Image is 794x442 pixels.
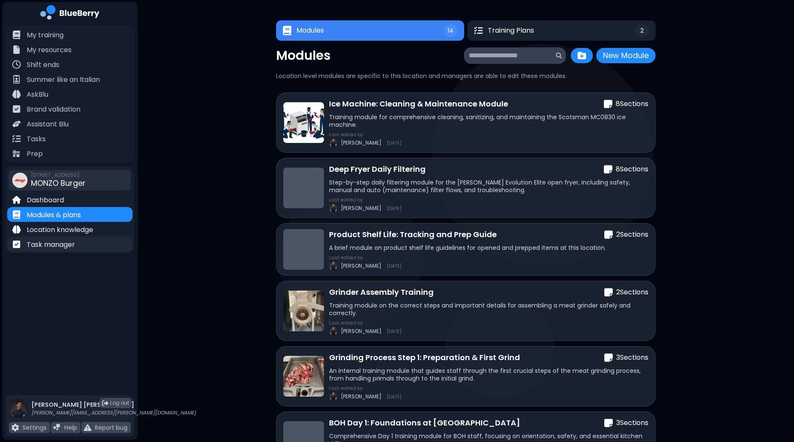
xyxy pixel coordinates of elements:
[12,225,21,234] img: file icon
[329,132,401,137] p: Last edited by
[474,26,483,35] img: Training Plans
[31,401,196,408] p: [PERSON_NAME] [PERSON_NAME]
[12,31,21,39] img: file icon
[329,367,648,382] p: An internal training module that guides staff through the first crucial steps of the meat grindin...
[276,92,656,153] a: Ice Machine: Cleaning & Maintenance ModuleIce Machine: Cleaning & Maintenance Modulesections icon...
[27,90,48,100] p: AskBlu
[102,400,108,406] img: logout
[22,424,47,431] p: Settings
[329,204,338,213] img: profile image
[12,75,21,84] img: file icon
[329,179,648,194] p: Step-by-step daily filtering module for the [PERSON_NAME] Evolution Elite open fryer, including s...
[283,291,324,331] img: Grinder Assembly Training
[329,113,648,129] p: Training module for comprehensive cleaning, sanitizing, and maintaining the Scotsman MC0830 ice m...
[12,196,21,204] img: file icon
[12,149,21,158] img: file icon
[276,158,656,218] a: Deep Fryer Daily Filteringsections icon8SectionsStep-by-step daily filtering module for the [PERS...
[329,302,648,317] p: Training module on the correct steps and important details for assembling a meat grinder safely a...
[12,134,21,143] img: file icon
[616,418,648,428] p: 3 Section s
[27,60,59,70] p: Shift ends
[616,352,648,363] p: 3 Section s
[27,134,46,144] p: Tasks
[596,48,656,63] button: New Module
[276,20,464,41] button: ModulesModules14
[12,210,21,219] img: file icon
[468,20,656,41] button: Training PlansTraining Plans2
[329,98,508,110] p: Ice Machine: Cleaning & Maintenance Module
[283,102,324,143] img: Ice Machine: Cleaning & Maintenance Module
[12,173,28,188] img: company thumbnail
[27,30,64,40] p: My training
[329,417,520,429] p: BOH Day 1: Foundations at [GEOGRAPHIC_DATA]
[604,418,613,428] img: sections icon
[27,195,64,205] p: Dashboard
[296,25,324,36] span: Modules
[40,5,100,22] img: company logo
[616,164,648,174] p: 8 Section s
[616,287,648,297] p: 2 Section s
[341,140,382,146] span: [PERSON_NAME]
[95,424,127,431] p: Report bug
[276,346,656,406] div: Grinding Process Step 1: Preparation & First GrindGrinding Process Step 1: Preparation & First Gr...
[488,25,534,36] span: Training Plans
[329,286,434,298] p: Grinder Assembly Training
[341,328,382,335] span: [PERSON_NAME]
[27,104,80,115] p: Brand validation
[12,45,21,54] img: file icon
[604,288,613,297] img: sections icon
[604,99,612,109] img: sections icon
[12,105,21,113] img: file icon
[276,72,656,80] p: Location level modules are specific to this location and managers are able to edit these modules.
[11,424,19,431] img: file icon
[640,27,644,34] span: 2
[387,394,401,399] span: [DATE]
[64,424,77,431] p: Help
[329,327,338,336] img: profile image
[27,210,81,220] p: Modules & plans
[84,424,91,431] img: file icon
[329,229,497,241] p: Product Shelf Life: Tracking and Prep Guide
[329,320,401,325] p: Last edited by
[12,120,21,128] img: file icon
[604,230,613,240] img: sections icon
[276,281,656,341] a: Grinder Assembly TrainingGrinder Assembly Trainingsections icon2SectionsTraining module on the co...
[27,45,72,55] p: My resources
[341,205,382,212] span: [PERSON_NAME]
[9,399,28,426] img: profile photo
[27,75,100,85] p: Summer like an Italian
[616,99,648,109] p: 8 Section s
[27,225,93,235] p: Location knowledge
[110,400,129,406] span: Log out
[31,178,86,188] span: MONZO Burger
[387,263,401,269] span: [DATE]
[12,90,21,98] img: file icon
[616,229,648,240] p: 2 Section s
[329,197,401,202] p: Last edited by
[341,263,382,269] span: [PERSON_NAME]
[329,392,338,401] img: profile image
[329,262,338,270] img: profile image
[329,163,426,175] p: Deep Fryer Daily Filtering
[604,353,613,363] img: sections icon
[12,60,21,69] img: file icon
[387,140,401,145] span: [DATE]
[27,149,43,159] p: Prep
[329,139,338,147] img: profile image
[276,223,656,276] a: Product Shelf Life: Tracking and Prep Guidesections icon2SectionsA brief module on product shelf ...
[329,352,520,364] p: Grinding Process Step 1: Preparation & First Grind
[31,172,86,179] span: [STREET_ADDRESS]
[12,240,21,249] img: file icon
[341,393,382,400] span: [PERSON_NAME]
[283,26,291,36] img: Modules
[53,424,61,431] img: file icon
[604,165,612,174] img: sections icon
[556,53,562,59] img: search icon
[27,119,69,129] p: Assistant Blu
[578,51,586,60] img: folder plus icon
[329,386,401,391] p: Last edited by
